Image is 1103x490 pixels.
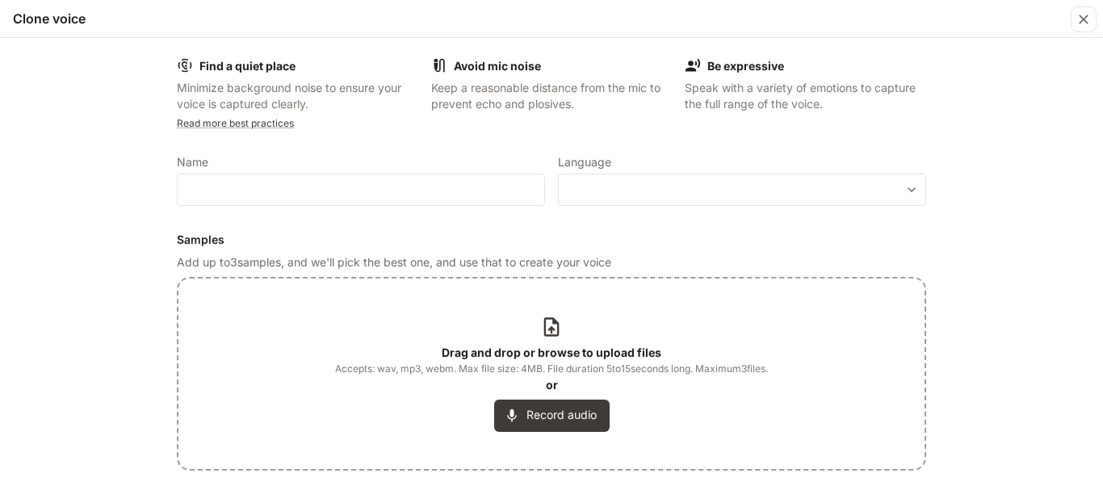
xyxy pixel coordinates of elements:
[685,80,926,112] p: Speak with a variety of emotions to capture the full range of the voice.
[177,157,208,168] p: Name
[546,378,558,392] b: or
[199,59,296,73] b: Find a quiet place
[707,59,784,73] b: Be expressive
[431,80,673,112] p: Keep a reasonable distance from the mic to prevent echo and plosives.
[335,361,768,377] span: Accepts: wav, mp3, webm. Max file size: 4MB. File duration 5 to 15 seconds long. Maximum 3 files.
[559,182,925,198] div: ​
[13,10,86,27] h5: Clone voice
[177,80,418,112] p: Minimize background noise to ensure your voice is captured clearly.
[494,400,610,432] button: Record audio
[454,59,541,73] b: Avoid mic noise
[177,254,926,270] p: Add up to 3 samples, and we'll pick the best one, and use that to create your voice
[442,346,661,359] b: Drag and drop or browse to upload files
[177,117,294,129] a: Read more best practices
[558,157,611,168] p: Language
[177,232,926,248] h6: Samples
